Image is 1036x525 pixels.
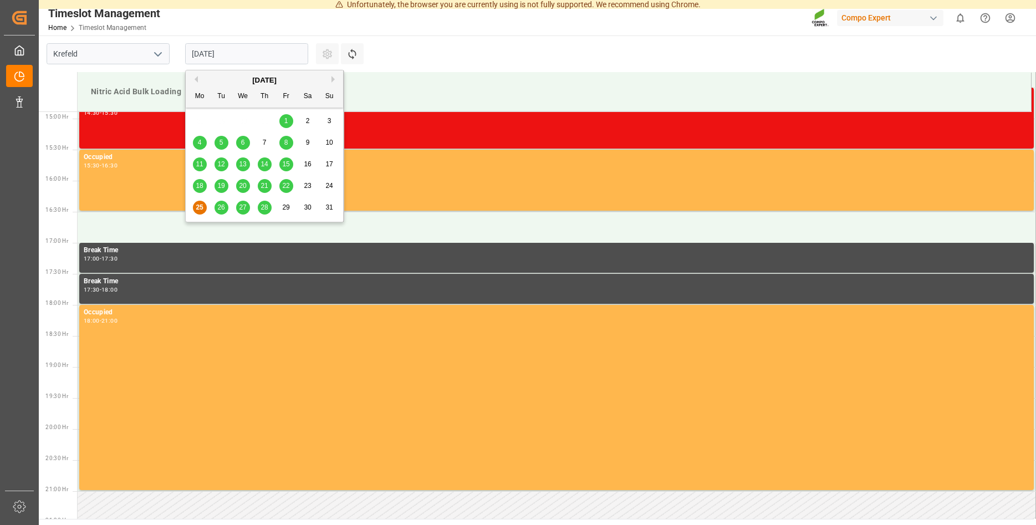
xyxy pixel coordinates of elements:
[217,203,224,211] span: 26
[215,201,228,215] div: Choose Tuesday, August 26th, 2025
[45,486,68,492] span: 21:00 Hr
[261,203,268,211] span: 28
[301,201,315,215] div: Choose Saturday, August 30th, 2025
[215,157,228,171] div: Choose Tuesday, August 12th, 2025
[306,117,310,125] span: 2
[45,300,68,306] span: 18:00 Hr
[948,6,973,30] button: show 0 new notifications
[301,179,315,193] div: Choose Saturday, August 23rd, 2025
[323,136,336,150] div: Choose Sunday, August 10th, 2025
[149,45,166,63] button: open menu
[258,90,272,104] div: Th
[198,139,202,146] span: 4
[100,287,101,292] div: -
[100,110,101,115] div: -
[193,201,207,215] div: Choose Monday, August 25th, 2025
[973,6,998,30] button: Help Center
[282,182,289,190] span: 22
[258,136,272,150] div: Choose Thursday, August 7th, 2025
[282,203,289,211] span: 29
[196,160,203,168] span: 11
[258,157,272,171] div: Choose Thursday, August 14th, 2025
[215,90,228,104] div: Tu
[100,256,101,261] div: -
[236,179,250,193] div: Choose Wednesday, August 20th, 2025
[191,76,198,83] button: Previous Month
[279,114,293,128] div: Choose Friday, August 1st, 2025
[279,90,293,104] div: Fr
[323,157,336,171] div: Choose Sunday, August 17th, 2025
[45,331,68,337] span: 18:30 Hr
[812,8,829,28] img: Screenshot%202023-09-29%20at%2010.02.21.png_1712312052.png
[284,117,288,125] span: 1
[258,179,272,193] div: Choose Thursday, August 21st, 2025
[84,256,100,261] div: 17:00
[217,160,224,168] span: 12
[323,201,336,215] div: Choose Sunday, August 31st, 2025
[323,179,336,193] div: Choose Sunday, August 24th, 2025
[84,152,1029,163] div: Occupied
[84,287,100,292] div: 17:30
[301,157,315,171] div: Choose Saturday, August 16th, 2025
[323,114,336,128] div: Choose Sunday, August 3rd, 2025
[236,157,250,171] div: Choose Wednesday, August 13th, 2025
[279,136,293,150] div: Choose Friday, August 8th, 2025
[304,160,311,168] span: 16
[185,43,308,64] input: DD.MM.YYYY
[84,245,1029,256] div: Break Time
[306,139,310,146] span: 9
[837,10,943,26] div: Compo Expert
[101,287,118,292] div: 18:00
[331,76,338,83] button: Next Month
[196,203,203,211] span: 25
[325,182,333,190] span: 24
[84,276,1029,287] div: Break Time
[45,362,68,368] span: 19:00 Hr
[45,207,68,213] span: 16:30 Hr
[193,179,207,193] div: Choose Monday, August 18th, 2025
[837,7,948,28] button: Compo Expert
[45,176,68,182] span: 16:00 Hr
[236,201,250,215] div: Choose Wednesday, August 27th, 2025
[236,90,250,104] div: We
[220,139,223,146] span: 5
[215,179,228,193] div: Choose Tuesday, August 19th, 2025
[45,517,68,523] span: 21:30 Hr
[189,110,340,218] div: month 2025-08
[282,160,289,168] span: 15
[101,110,118,115] div: 15:30
[100,163,101,168] div: -
[84,163,100,168] div: 15:30
[239,203,246,211] span: 27
[301,90,315,104] div: Sa
[241,139,245,146] span: 6
[101,256,118,261] div: 17:30
[45,269,68,275] span: 17:30 Hr
[261,160,268,168] span: 14
[261,182,268,190] span: 21
[45,114,68,120] span: 15:00 Hr
[48,24,67,32] a: Home
[101,318,118,323] div: 21:00
[84,307,1029,318] div: Occupied
[301,114,315,128] div: Choose Saturday, August 2nd, 2025
[301,136,315,150] div: Choose Saturday, August 9th, 2025
[304,203,311,211] span: 30
[279,157,293,171] div: Choose Friday, August 15th, 2025
[263,139,267,146] span: 7
[323,90,336,104] div: Su
[86,81,1022,102] div: Nitric Acid Bulk Loading
[48,5,160,22] div: Timeslot Management
[325,203,333,211] span: 31
[284,139,288,146] span: 8
[193,157,207,171] div: Choose Monday, August 11th, 2025
[239,182,246,190] span: 20
[101,163,118,168] div: 16:30
[186,75,343,86] div: [DATE]
[236,136,250,150] div: Choose Wednesday, August 6th, 2025
[325,139,333,146] span: 10
[47,43,170,64] input: Type to search/select
[193,136,207,150] div: Choose Monday, August 4th, 2025
[328,117,331,125] span: 3
[100,318,101,323] div: -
